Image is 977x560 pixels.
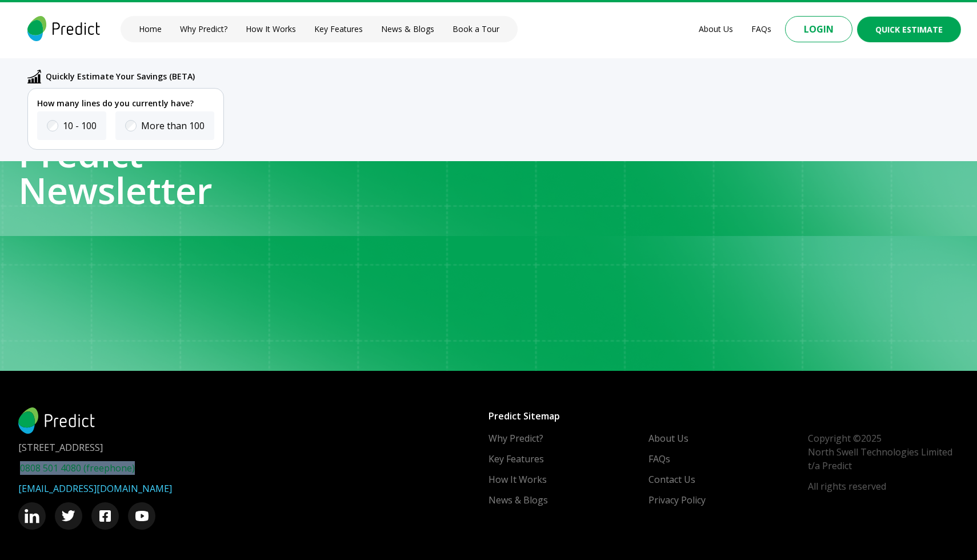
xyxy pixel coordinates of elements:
[648,431,688,445] a: About Us
[99,510,111,522] img: social-media
[648,493,706,507] a: Privacy Policy
[27,70,41,83] img: abc
[63,119,97,133] label: 10 - 100
[180,23,227,35] a: Why Predict?
[699,23,733,35] a: About Us
[18,407,95,434] img: logo
[648,452,670,466] a: FAQs
[857,17,961,42] button: Quick Estimate
[808,431,959,507] div: Copyright © 2025 North Swell Technologies Limited t/a Predict
[18,135,488,337] h2: Predict Newsletter
[314,23,363,35] a: Key Features
[648,473,695,486] a: Contact Us
[18,482,172,495] a: [EMAIL_ADDRESS][DOMAIN_NAME]
[37,98,214,109] p: How many lines do you currently have?
[135,511,149,521] img: social-media
[20,461,135,475] a: 0808 501 4080 (freephone)
[46,70,195,83] p: Quickly Estimate Your Savings (BETA)
[62,510,75,522] img: social-media
[488,431,543,445] a: Why Predict?
[751,23,771,35] a: FAQs
[808,479,959,493] span: All rights reserved
[25,16,102,41] img: logo
[141,119,205,133] label: More than 100
[25,509,39,523] img: social-media
[139,23,162,35] a: Home
[488,452,544,466] a: Key Features
[453,23,499,35] a: Book a Tour
[488,407,959,425] p: Predict Sitemap
[488,493,548,507] a: News & Blogs
[18,441,488,454] p: [STREET_ADDRESS]
[246,23,296,35] a: How It Works
[488,161,959,337] iframe: New Homepage - Email Subscribe Form
[785,16,852,42] button: Login
[381,23,434,35] a: News & Blogs
[488,473,547,486] a: How It Works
